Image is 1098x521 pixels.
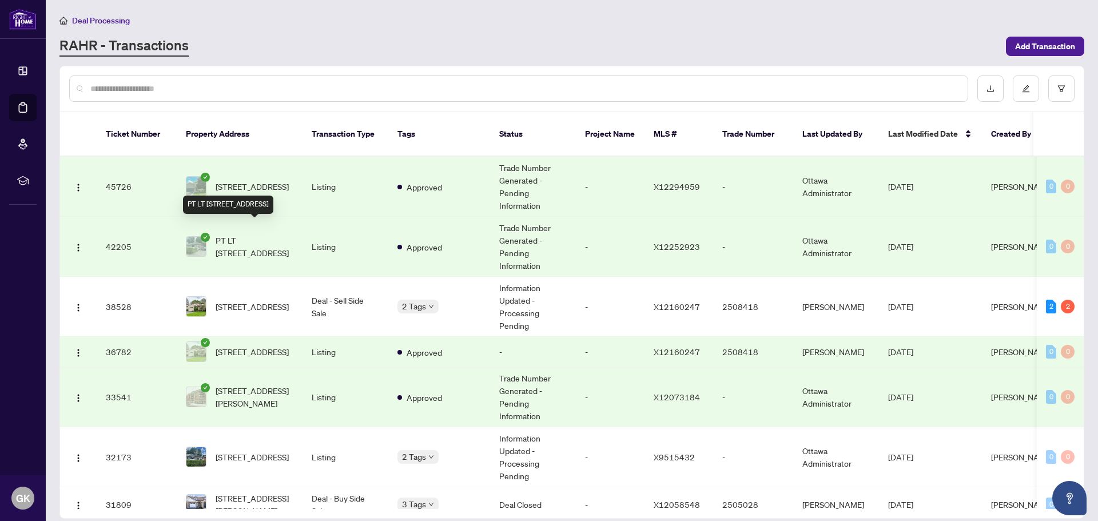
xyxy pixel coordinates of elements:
[1015,37,1075,55] span: Add Transaction
[69,448,87,466] button: Logo
[713,337,793,367] td: 2508418
[74,501,83,510] img: Logo
[74,243,83,252] img: Logo
[186,237,206,256] img: thumbnail-img
[303,157,388,217] td: Listing
[645,112,713,157] th: MLS #
[1046,498,1056,511] div: 0
[216,180,289,193] span: [STREET_ADDRESS]
[991,347,1053,357] span: [PERSON_NAME]
[576,367,645,427] td: -
[991,392,1053,402] span: [PERSON_NAME]
[490,427,576,487] td: Information Updated - Processing Pending
[402,498,426,511] span: 3 Tags
[991,301,1053,312] span: [PERSON_NAME]
[9,9,37,30] img: logo
[97,337,177,367] td: 36782
[303,112,388,157] th: Transaction Type
[1061,390,1075,404] div: 0
[654,392,700,402] span: X12073184
[303,277,388,337] td: Deal - Sell Side Sale
[1046,240,1056,253] div: 0
[793,367,879,427] td: Ottawa Administrator
[74,454,83,463] img: Logo
[1022,85,1030,93] span: edit
[97,217,177,277] td: 42205
[388,112,490,157] th: Tags
[97,367,177,427] td: 33541
[74,348,83,357] img: Logo
[16,490,30,506] span: GK
[654,347,700,357] span: X12160247
[402,300,426,313] span: 2 Tags
[991,452,1053,462] span: [PERSON_NAME]
[713,112,793,157] th: Trade Number
[490,367,576,427] td: Trade Number Generated - Pending Information
[713,277,793,337] td: 2508418
[888,392,913,402] span: [DATE]
[74,303,83,312] img: Logo
[69,237,87,256] button: Logo
[177,112,303,157] th: Property Address
[216,451,289,463] span: [STREET_ADDRESS]
[69,177,87,196] button: Logo
[201,173,210,182] span: check-circle
[793,337,879,367] td: [PERSON_NAME]
[888,301,913,312] span: [DATE]
[1061,345,1075,359] div: 0
[216,492,293,517] span: [STREET_ADDRESS][PERSON_NAME][PERSON_NAME]
[1052,481,1087,515] button: Open asap
[654,499,700,510] span: X12058548
[97,157,177,217] td: 45726
[888,452,913,462] span: [DATE]
[1061,300,1075,313] div: 2
[407,391,442,404] span: Approved
[793,277,879,337] td: [PERSON_NAME]
[490,337,576,367] td: -
[879,112,982,157] th: Last Modified Date
[186,297,206,316] img: thumbnail-img
[407,346,442,359] span: Approved
[888,241,913,252] span: [DATE]
[654,241,700,252] span: X12252923
[1013,75,1039,102] button: edit
[1046,180,1056,193] div: 0
[888,181,913,192] span: [DATE]
[407,241,442,253] span: Approved
[183,196,273,214] div: PT LT [STREET_ADDRESS]
[69,495,87,514] button: Logo
[303,367,388,427] td: Listing
[576,277,645,337] td: -
[576,427,645,487] td: -
[1046,390,1056,404] div: 0
[186,447,206,467] img: thumbnail-img
[97,427,177,487] td: 32173
[186,495,206,514] img: thumbnail-img
[74,393,83,403] img: Logo
[303,217,388,277] td: Listing
[991,499,1053,510] span: [PERSON_NAME]
[991,241,1053,252] span: [PERSON_NAME]
[490,277,576,337] td: Information Updated - Processing Pending
[201,338,210,347] span: check-circle
[1006,37,1084,56] button: Add Transaction
[216,384,293,409] span: [STREET_ADDRESS][PERSON_NAME]
[793,427,879,487] td: Ottawa Administrator
[216,234,293,259] span: PT LT [STREET_ADDRESS]
[888,499,913,510] span: [DATE]
[490,157,576,217] td: Trade Number Generated - Pending Information
[490,217,576,277] td: Trade Number Generated - Pending Information
[201,383,210,392] span: check-circle
[186,342,206,361] img: thumbnail-img
[1061,180,1075,193] div: 0
[1061,240,1075,253] div: 0
[982,112,1051,157] th: Created By
[888,347,913,357] span: [DATE]
[69,388,87,406] button: Logo
[74,183,83,192] img: Logo
[97,112,177,157] th: Ticket Number
[713,427,793,487] td: -
[97,277,177,337] td: 38528
[576,217,645,277] td: -
[201,233,210,242] span: check-circle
